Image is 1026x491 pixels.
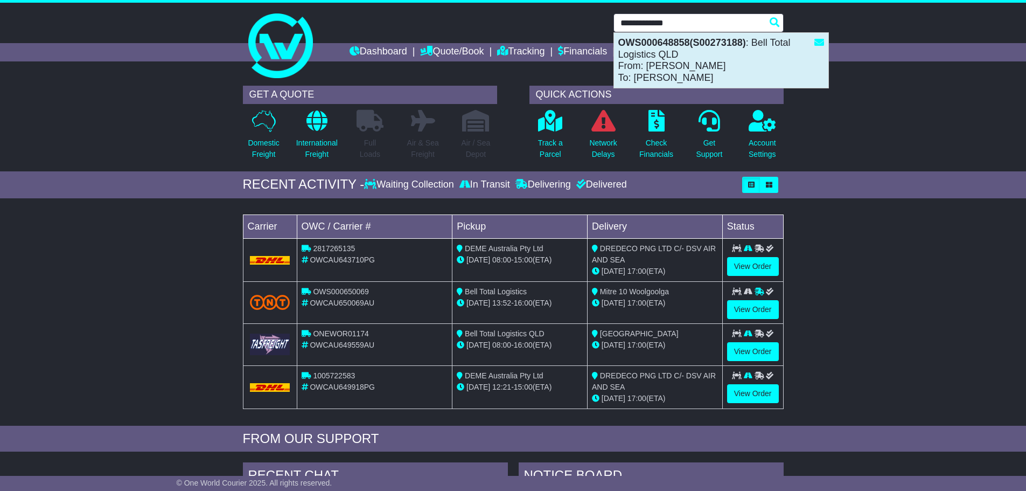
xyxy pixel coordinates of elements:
[250,256,290,265] img: DHL.png
[310,299,374,307] span: OWCAU650069AU
[587,215,722,238] td: Delivery
[420,43,484,61] a: Quote/Book
[296,137,338,160] p: International Freight
[727,300,779,319] a: View Order
[592,371,716,391] span: DREDECO PNG LTD C/- DSV AIR AND SEA
[639,109,674,166] a: CheckFinancials
[310,255,375,264] span: OWCAU643710PG
[600,287,669,296] span: Mitre 10 Woolgoolga
[589,109,617,166] a: NetworkDelays
[462,137,491,160] p: Air / Sea Depot
[243,86,497,104] div: GET A QUOTE
[514,383,533,391] span: 15:00
[243,431,784,447] div: FROM OUR SUPPORT
[627,299,646,307] span: 17:00
[357,137,383,160] p: Full Loads
[592,340,718,351] div: (ETA)
[350,43,407,61] a: Dashboard
[465,244,543,253] span: DEME Australia Pty Ltd
[602,394,625,403] span: [DATE]
[364,179,456,191] div: Waiting Collection
[627,341,646,349] span: 17:00
[514,255,533,264] span: 15:00
[589,137,617,160] p: Network Delays
[465,371,543,380] span: DEME Australia Pty Ltd
[465,329,545,338] span: Bell Total Logistics QLD
[492,299,511,307] span: 13:52
[313,329,368,338] span: ONEWOR01174
[602,299,625,307] span: [DATE]
[592,244,716,264] span: DREDECO PNG LTD C/- DSV AIR AND SEA
[627,394,646,403] span: 17:00
[466,255,490,264] span: [DATE]
[177,479,332,487] span: © One World Courier 2025. All rights reserved.
[749,137,776,160] p: Account Settings
[313,371,355,380] span: 1005722583
[492,341,511,349] span: 08:00
[592,298,718,309] div: (ETA)
[627,267,646,275] span: 17:00
[538,109,563,166] a: Track aParcel
[695,109,723,166] a: GetSupport
[618,37,746,48] strong: OWS000648858(S00273188)
[243,177,365,192] div: RECENT ACTIVITY -
[529,86,784,104] div: QUICK ACTIONS
[457,340,583,351] div: - (ETA)
[466,299,490,307] span: [DATE]
[492,255,511,264] span: 08:00
[313,244,355,253] span: 2817265135
[465,287,527,296] span: Bell Total Logistics
[243,215,297,238] td: Carrier
[466,383,490,391] span: [DATE]
[602,267,625,275] span: [DATE]
[727,384,779,403] a: View Order
[538,137,563,160] p: Track a Parcel
[727,342,779,361] a: View Order
[466,341,490,349] span: [DATE]
[250,383,290,392] img: DHL.png
[310,383,375,391] span: OWCAU649918PG
[457,382,583,393] div: - (ETA)
[248,137,279,160] p: Domestic Freight
[313,287,369,296] span: OWS000650069
[407,137,439,160] p: Air & Sea Freight
[250,334,290,355] img: GetCarrierServiceLogo
[492,383,511,391] span: 12:21
[639,137,673,160] p: Check Financials
[592,266,718,277] div: (ETA)
[497,43,545,61] a: Tracking
[748,109,777,166] a: AccountSettings
[247,109,280,166] a: DomesticFreight
[574,179,627,191] div: Delivered
[457,179,513,191] div: In Transit
[558,43,607,61] a: Financials
[592,393,718,404] div: (ETA)
[296,109,338,166] a: InternationalFreight
[722,215,783,238] td: Status
[457,298,583,309] div: - (ETA)
[297,215,452,238] td: OWC / Carrier #
[513,179,574,191] div: Delivering
[696,137,722,160] p: Get Support
[514,299,533,307] span: 16:00
[310,341,374,349] span: OWCAU649559AU
[600,329,679,338] span: [GEOGRAPHIC_DATA]
[452,215,588,238] td: Pickup
[614,33,828,88] div: : Bell Total Logistics QLD From: [PERSON_NAME] To: [PERSON_NAME]
[457,254,583,266] div: - (ETA)
[727,257,779,276] a: View Order
[514,341,533,349] span: 16:00
[602,341,625,349] span: [DATE]
[250,295,290,309] img: TNT_Domestic.png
